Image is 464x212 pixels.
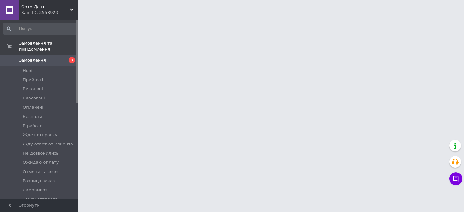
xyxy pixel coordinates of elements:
[23,141,73,147] span: Жду ответ от клиента
[23,132,57,138] span: Ждет отправку
[21,10,78,16] div: Ваш ID: 3558923
[449,172,462,185] button: Чат з покупцем
[23,77,43,83] span: Прийняті
[23,95,45,101] span: Скасовані
[23,86,43,92] span: Виконані
[23,114,42,120] span: Безналы
[23,187,47,193] span: Самовывоз
[23,68,32,74] span: Нові
[23,178,55,184] span: Розница заказ
[19,40,78,52] span: Замовлення та повідомлення
[3,23,77,35] input: Пошук
[23,169,59,175] span: Отменить заказ
[21,4,70,10] span: Орто Дент
[19,57,46,63] span: Замовлення
[23,150,59,156] span: Не дозвонились
[69,57,75,63] span: 3
[23,159,59,165] span: Ожидаю оплату
[23,104,43,110] span: Оплачені
[23,196,58,202] span: Такси отправка
[23,123,43,129] span: В работе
